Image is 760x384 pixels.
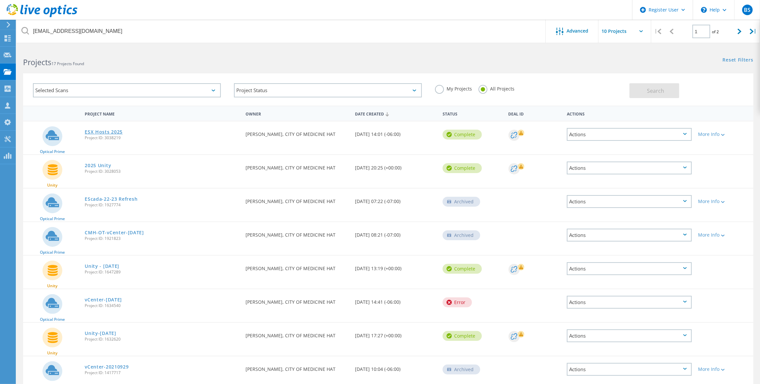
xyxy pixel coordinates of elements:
div: Actions [567,128,692,141]
div: [DATE] 08:21 (-07:00) [352,222,439,244]
span: Optical Prime [40,318,65,321]
a: vCenter-[DATE] [85,297,122,302]
div: Date Created [352,107,439,120]
div: [PERSON_NAME], CITY OF MEDICINE HAT [242,289,352,311]
div: [PERSON_NAME], CITY OF MEDICINE HAT [242,189,352,210]
span: BS [744,7,750,13]
div: [DATE] 17:27 (+00:00) [352,323,439,345]
div: [DATE] 07:22 (-07:00) [352,189,439,210]
span: of 2 [712,29,719,35]
span: Project ID: 1921823 [85,237,239,241]
div: Project Name [81,107,242,119]
span: Unity [47,284,57,288]
label: My Projects [435,85,472,91]
div: | [746,20,760,43]
div: [DATE] 13:19 (+00:00) [352,256,439,277]
div: Project Status [234,83,422,97]
a: CMH-OT-vCenter-[DATE] [85,230,144,235]
div: Archived [443,230,480,240]
div: Archived [443,197,480,207]
div: Deal Id [505,107,564,119]
span: Unity [47,351,57,355]
span: Project ID: 1632620 [85,337,239,341]
div: [DATE] 20:25 (+00:00) [352,155,439,177]
div: Actions [567,296,692,309]
div: [DATE] 14:41 (-06:00) [352,289,439,311]
a: Live Optics Dashboard [7,14,77,18]
div: Complete [443,130,482,140]
div: [PERSON_NAME], CITY OF MEDICINE HAT [242,256,352,277]
input: Search projects by name, owner, ID, company, etc [16,20,546,43]
div: [DATE] 14:01 (-06:00) [352,121,439,143]
div: Owner [242,107,352,119]
span: Project ID: 1927774 [85,203,239,207]
a: vCenter-20210929 [85,365,129,369]
span: Search [647,87,664,94]
div: [PERSON_NAME], CITY OF MEDICINE HAT [242,222,352,244]
svg: \n [701,7,707,13]
div: Actions [564,107,695,119]
div: Error [443,297,472,307]
div: Actions [567,363,692,376]
span: Project ID: 1647289 [85,270,239,274]
a: EScada-22-23 Refresh [85,197,137,201]
div: [PERSON_NAME], CITY OF MEDICINE HAT [242,121,352,143]
div: More Info [698,132,750,137]
span: 17 Projects Found [51,61,84,66]
button: Search [629,83,679,98]
span: Project ID: 3038219 [85,136,239,140]
a: Unity - [DATE] [85,264,119,269]
div: [PERSON_NAME], CITY OF MEDICINE HAT [242,323,352,345]
span: Project ID: 1417717 [85,371,239,375]
a: Unity-[DATE] [85,331,116,336]
div: Complete [443,331,482,341]
div: More Info [698,367,750,371]
label: All Projects [479,85,514,91]
div: Complete [443,264,482,274]
span: Advanced [567,29,589,33]
div: Status [439,107,505,119]
div: | [651,20,665,43]
div: [PERSON_NAME], CITY OF MEDICINE HAT [242,356,352,378]
div: [PERSON_NAME], CITY OF MEDICINE HAT [242,155,352,177]
div: Actions [567,229,692,242]
div: Actions [567,162,692,174]
span: Project ID: 3028053 [85,169,239,173]
span: Unity [47,183,57,187]
span: Optical Prime [40,217,65,221]
span: Optical Prime [40,150,65,154]
div: Selected Scans [33,83,221,97]
div: Actions [567,195,692,208]
span: Optical Prime [40,250,65,254]
span: Project ID: 1634540 [85,304,239,308]
div: More Info [698,199,750,204]
a: 2025 Unity [85,163,111,168]
div: [DATE] 10:04 (-06:00) [352,356,439,378]
b: Projects [23,57,51,67]
div: Actions [567,262,692,275]
div: Actions [567,329,692,342]
a: ESX Hosts 2025 [85,130,123,134]
div: Complete [443,163,482,173]
a: Reset Filters [723,58,753,63]
div: More Info [698,233,750,237]
div: Archived [443,365,480,374]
